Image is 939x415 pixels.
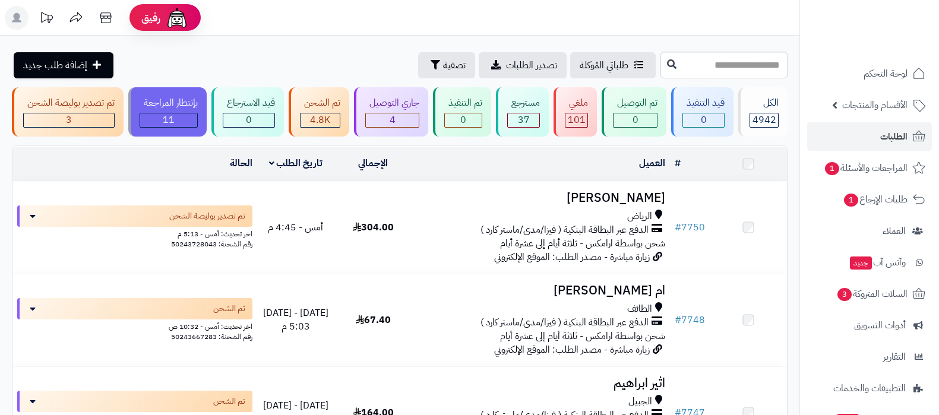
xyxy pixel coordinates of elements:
span: تصدير الطلبات [506,58,557,72]
div: اخر تحديث: أمس - 5:13 م [17,227,252,239]
span: جديد [850,256,872,270]
span: 0 [246,113,252,127]
span: 3 [66,113,72,127]
div: تم التوصيل [613,96,657,110]
div: 3 [24,113,114,127]
span: # [675,313,681,327]
a: لوحة التحكم [807,59,932,88]
div: 0 [223,113,274,127]
div: اخر تحديث: أمس - 10:32 ص [17,319,252,332]
span: أدوات التسويق [854,317,906,334]
span: تم الشحن [213,303,245,315]
div: 11 [140,113,197,127]
a: تم تصدير بوليصة الشحن 3 [10,87,126,137]
span: 1 [825,162,839,175]
a: المراجعات والأسئلة1 [807,154,932,182]
a: الكل4942 [736,87,790,137]
a: #7750 [675,220,705,235]
a: قيد التنفيذ 0 [669,87,736,137]
span: رقم الشحنة: 50243667283 [171,331,252,342]
a: العملاء [807,217,932,245]
div: قيد الاسترجاع [223,96,275,110]
a: بإنتظار المراجعة 11 [126,87,209,137]
div: تم تصدير بوليصة الشحن [23,96,115,110]
a: أدوات التسويق [807,311,932,340]
img: logo-2.png [858,31,928,56]
a: تم التنفيذ 0 [431,87,494,137]
span: أمس - 4:45 م [268,220,323,235]
span: 101 [568,113,586,127]
span: 0 [460,113,466,127]
span: تم الشحن [213,395,245,407]
a: السلات المتروكة3 [807,280,932,308]
span: 4942 [753,113,776,127]
button: تصفية [418,52,475,78]
a: تم الشحن 4.8K [286,87,352,137]
span: وآتس آب [849,254,906,271]
div: ملغي [565,96,588,110]
span: طلبات الإرجاع [843,191,908,208]
span: # [675,220,681,235]
span: الرياض [627,210,652,223]
span: 11 [163,113,175,127]
div: تم الشحن [300,96,340,110]
a: إضافة طلب جديد [14,52,113,78]
a: التقارير [807,343,932,371]
a: الطلبات [807,122,932,151]
a: الحالة [230,156,252,170]
span: لوحة التحكم [864,65,908,82]
div: جاري التوصيل [365,96,419,110]
span: تصفية [443,58,466,72]
span: تم تصدير بوليصة الشحن [169,210,245,222]
a: العميل [639,156,665,170]
a: تم التوصيل 0 [599,87,669,137]
a: تاريخ الطلب [269,156,323,170]
a: طلباتي المُوكلة [570,52,656,78]
span: 304.00 [353,220,394,235]
span: الدفع عبر البطاقة البنكية ( فيزا/مدى/ماستر كارد ) [480,223,649,237]
span: الطلبات [880,128,908,145]
span: العملاء [883,223,906,239]
div: 37 [508,113,539,127]
div: 101 [565,113,587,127]
div: الكل [750,96,779,110]
div: تم التنفيذ [444,96,482,110]
a: جاري التوصيل 4 [352,87,431,137]
h3: اثير ابراهيم [416,376,665,390]
a: الإجمالي [358,156,388,170]
a: تصدير الطلبات [479,52,567,78]
span: السلات المتروكة [836,286,908,302]
div: 0 [614,113,657,127]
a: # [675,156,681,170]
span: طلباتي المُوكلة [580,58,628,72]
span: 3 [837,288,852,301]
span: إضافة طلب جديد [23,58,87,72]
a: التطبيقات والخدمات [807,374,932,403]
span: 4 [390,113,396,127]
a: قيد الاسترجاع 0 [209,87,286,137]
a: وآتس آبجديد [807,248,932,277]
span: 0 [633,113,638,127]
span: شحن بواسطة ارامكس - ثلاثة أيام إلى عشرة أيام [500,236,665,251]
h3: ام [PERSON_NAME] [416,284,665,297]
div: 4 [366,113,419,127]
span: زيارة مباشرة - مصدر الطلب: الموقع الإلكتروني [494,250,650,264]
span: 4.8K [310,113,330,127]
div: 0 [445,113,482,127]
span: شحن بواسطة ارامكس - ثلاثة أيام إلى عشرة أيام [500,329,665,343]
span: الدفع عبر البطاقة البنكية ( فيزا/مدى/ماستر كارد ) [480,316,649,330]
img: ai-face.png [165,6,189,30]
div: بإنتظار المراجعة [140,96,198,110]
span: رفيق [141,11,160,25]
div: قيد التنفيذ [682,96,725,110]
span: الأقسام والمنتجات [842,97,908,113]
h3: [PERSON_NAME] [416,191,665,205]
div: مسترجع [507,96,540,110]
span: 67.40 [356,313,391,327]
span: التقارير [883,349,906,365]
a: طلبات الإرجاع1 [807,185,932,214]
span: 1 [844,194,858,207]
div: 4784 [301,113,340,127]
span: الجبيل [628,395,652,408]
a: مسترجع 37 [494,87,551,137]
